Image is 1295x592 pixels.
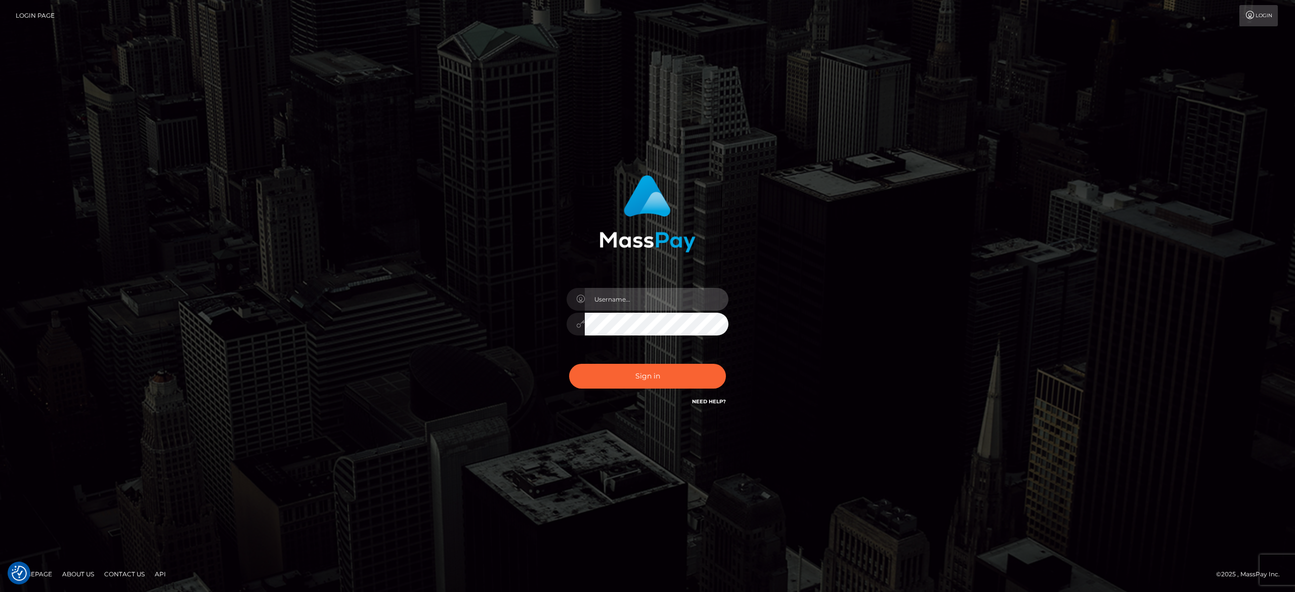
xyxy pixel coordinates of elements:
button: Sign in [569,364,726,389]
a: Need Help? [692,398,726,405]
a: About Us [58,566,98,582]
a: API [151,566,170,582]
a: Login [1239,5,1278,26]
img: MassPay Login [599,175,696,252]
a: Homepage [11,566,56,582]
input: Username... [585,288,728,311]
div: © 2025 , MassPay Inc. [1216,569,1287,580]
button: Consent Preferences [12,566,27,581]
a: Contact Us [100,566,149,582]
img: Revisit consent button [12,566,27,581]
a: Login Page [16,5,55,26]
